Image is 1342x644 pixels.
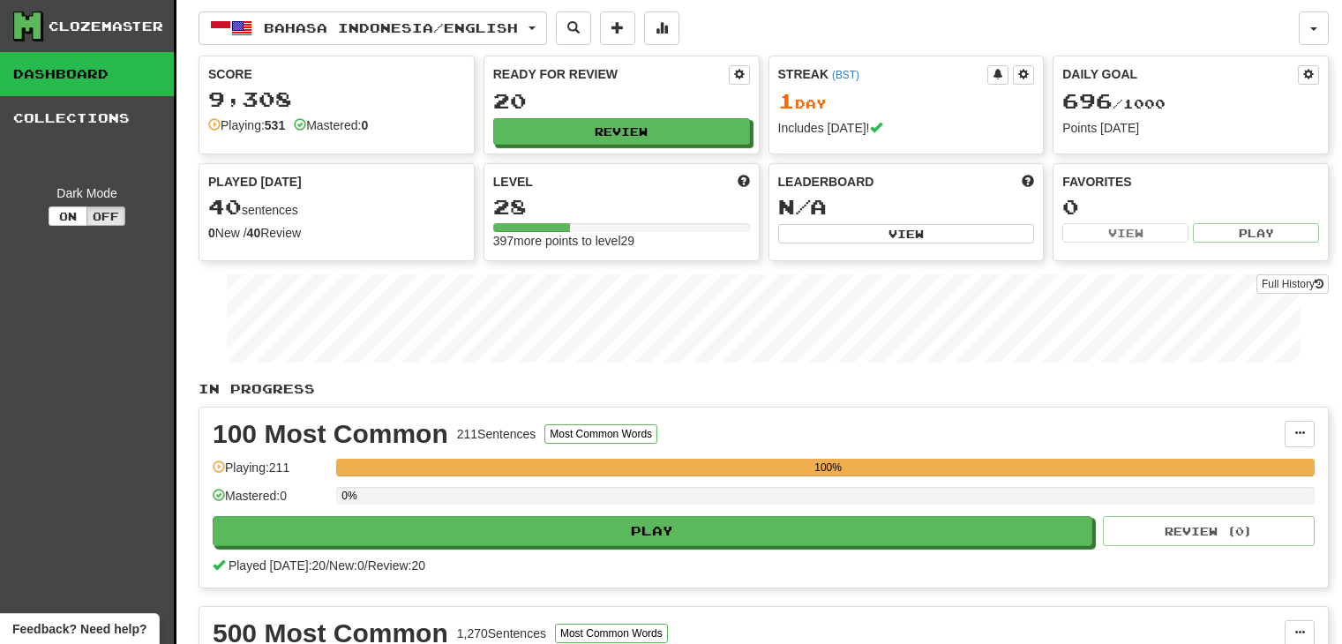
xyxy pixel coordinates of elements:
[493,90,750,112] div: 20
[738,173,750,191] span: Score more points to level up
[1062,119,1319,137] div: Points [DATE]
[1062,196,1319,218] div: 0
[457,425,536,443] div: 211 Sentences
[329,558,364,573] span: New: 0
[493,65,729,83] div: Ready for Review
[208,88,465,110] div: 9,308
[1062,65,1298,85] div: Daily Goal
[368,558,425,573] span: Review: 20
[341,459,1315,476] div: 100%
[778,173,874,191] span: Leaderboard
[493,232,750,250] div: 397 more points to level 29
[457,625,546,642] div: 1,270 Sentences
[199,380,1329,398] p: In Progress
[208,226,215,240] strong: 0
[49,18,163,35] div: Clozemaster
[544,424,657,444] button: Most Common Words
[229,558,326,573] span: Played [DATE]: 20
[778,119,1035,137] div: Includes [DATE]!
[265,118,285,132] strong: 531
[208,65,465,83] div: Score
[493,173,533,191] span: Level
[493,196,750,218] div: 28
[1256,274,1329,294] a: Full History
[555,624,668,643] button: Most Common Words
[1022,173,1034,191] span: This week in points, UTC
[13,184,161,202] div: Dark Mode
[199,11,547,45] button: Bahasa Indonesia/English
[264,20,518,35] span: Bahasa Indonesia / English
[832,69,859,81] a: (BST)
[1193,223,1319,243] button: Play
[644,11,679,45] button: More stats
[1103,516,1315,546] button: Review (0)
[778,90,1035,113] div: Day
[778,88,795,113] span: 1
[556,11,591,45] button: Search sentences
[600,11,635,45] button: Add sentence to collection
[208,224,465,242] div: New / Review
[1062,223,1188,243] button: View
[1062,96,1166,111] span: / 1000
[1062,88,1113,113] span: 696
[208,194,242,219] span: 40
[208,196,465,219] div: sentences
[208,116,285,134] div: Playing:
[364,558,368,573] span: /
[778,65,988,83] div: Streak
[361,118,368,132] strong: 0
[247,226,261,240] strong: 40
[208,173,302,191] span: Played [DATE]
[12,620,146,638] span: Open feedback widget
[213,459,327,488] div: Playing: 211
[49,206,87,226] button: On
[213,421,448,447] div: 100 Most Common
[326,558,329,573] span: /
[213,516,1092,546] button: Play
[778,224,1035,243] button: View
[86,206,125,226] button: Off
[778,194,827,219] span: N/A
[493,118,750,145] button: Review
[1062,173,1319,191] div: Favorites
[294,116,368,134] div: Mastered:
[213,487,327,516] div: Mastered: 0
